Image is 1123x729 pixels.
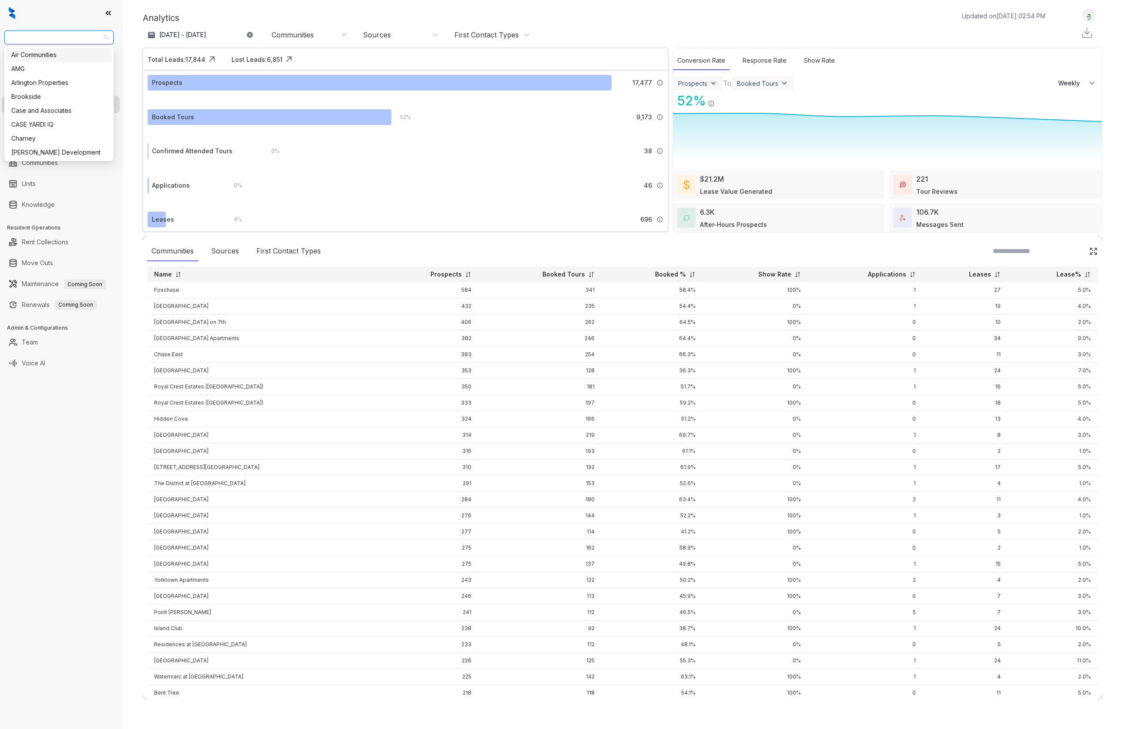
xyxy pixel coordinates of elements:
div: After-Hours Prospects [700,220,767,229]
td: 0% [703,459,808,476]
td: 2 [808,572,923,588]
button: [DATE] - [DATE] [143,27,260,43]
td: 5.0% [1008,282,1098,298]
td: 100% [703,621,808,637]
div: 0 % [262,146,279,156]
td: 193 [478,443,602,459]
td: 45.9% [602,588,703,604]
td: 5.0% [1008,395,1098,411]
td: 181 [478,379,602,395]
div: Davis Development [6,145,112,159]
p: Booked Tours [542,270,585,279]
li: Leads [2,58,120,76]
td: 1 [808,282,923,298]
td: Hidden Cove [147,411,376,427]
li: Knowledge [2,196,120,213]
td: 64.4% [602,331,703,347]
td: 58.4% [602,282,703,298]
img: ViewFilterArrow [780,79,789,88]
p: Leases [969,270,991,279]
td: [GEOGRAPHIC_DATA] [147,427,376,443]
div: Prospects [152,78,182,88]
td: 383 [376,347,478,363]
td: 100% [703,492,808,508]
img: Click Icon [1089,247,1098,256]
td: [GEOGRAPHIC_DATA] on 7th [147,314,376,331]
td: 353 [376,363,478,379]
td: 243 [376,572,478,588]
td: 2.0% [1008,524,1098,540]
div: Booked Tours [737,80,778,87]
td: 8 [923,427,1008,443]
td: 584 [376,282,478,298]
td: 180 [478,492,602,508]
span: 696 [640,215,652,224]
td: 11 [923,347,1008,363]
button: Weekly [1053,75,1102,91]
span: 9,173 [636,112,652,122]
td: [GEOGRAPHIC_DATA] [147,443,376,459]
img: sorting [689,271,696,278]
div: First Contact Types [252,241,325,261]
td: Royal Crest Estates ([GEOGRAPHIC_DATA]) [147,379,376,395]
td: 1 [808,379,923,395]
td: 64.5% [602,314,703,331]
td: 49.8% [602,556,703,572]
td: 34 [923,331,1008,347]
a: RenewalsComing Soon [22,296,97,314]
div: Air Communities [11,50,107,60]
td: 0 [808,347,923,363]
li: Renewals [2,296,120,314]
img: logo [9,7,15,19]
td: 0% [703,637,808,653]
div: Case and Associates [11,106,107,115]
div: Lost Leads: 6,851 [232,55,282,64]
div: CASE YARDI IQ [6,118,112,132]
td: [GEOGRAPHIC_DATA] [147,508,376,524]
div: To [723,78,732,88]
td: 100% [703,524,808,540]
td: 59.2% [602,395,703,411]
td: [GEOGRAPHIC_DATA] [147,363,376,379]
td: 316 [376,443,478,459]
div: First Contact Types [454,30,519,40]
td: 1.0% [1008,540,1098,556]
td: 52.2% [602,508,703,524]
td: 19 [923,298,1008,314]
td: 1 [808,508,923,524]
td: 0 [808,540,923,556]
img: Info [708,100,715,107]
td: 137 [478,556,602,572]
td: 0 [808,411,923,427]
td: 144 [478,508,602,524]
td: 41.2% [602,524,703,540]
td: 66.3% [602,347,703,363]
td: 48.1% [602,637,703,653]
div: Leases [152,215,174,224]
td: 27 [923,282,1008,298]
td: 1 [808,363,923,379]
img: Click Icon [282,53,296,66]
td: 4 [923,572,1008,588]
td: 16 [923,379,1008,395]
li: Units [2,175,120,192]
div: Total Leads: 17,844 [148,55,205,64]
td: 238 [376,621,478,637]
td: 4.0% [1008,298,1098,314]
td: Island Club [147,621,376,637]
td: 128 [478,363,602,379]
td: 112 [478,637,602,653]
div: Prospects [678,80,707,87]
td: 100% [703,314,808,331]
td: 0% [703,427,808,443]
td: [STREET_ADDRESS][GEOGRAPHIC_DATA] [147,459,376,476]
td: 382 [376,331,478,347]
a: Knowledge [22,196,55,213]
img: Click Icon [715,92,728,105]
div: Confirmed Attended Tours [152,146,232,156]
img: Info [656,182,663,189]
p: Prospects [430,270,462,279]
td: 36.3% [602,363,703,379]
td: 100% [703,282,808,298]
div: Conversion Rate [673,51,730,70]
